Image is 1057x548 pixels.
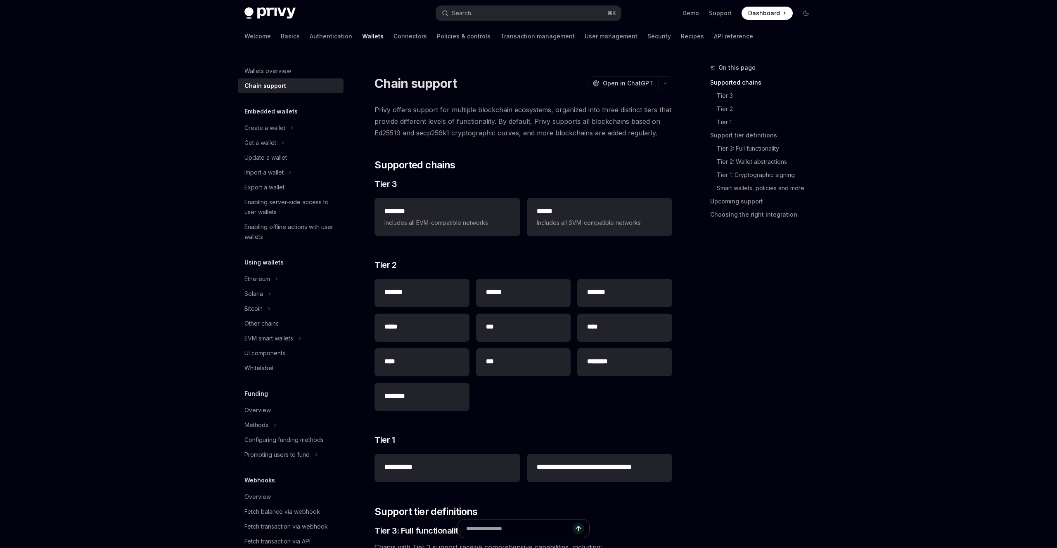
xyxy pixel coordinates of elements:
[238,195,344,220] a: Enabling server-side access to user wallets
[238,180,344,195] a: Export a wallet
[710,142,819,155] a: Tier 3: Full functionality
[244,197,339,217] div: Enabling server-side access to user wallets
[607,10,616,17] span: ⌘ K
[718,63,756,73] span: On this page
[588,76,658,90] button: Open in ChatGPT
[238,489,344,504] a: Overview
[244,420,268,430] div: Methods
[437,26,491,46] a: Policies & controls
[710,76,819,89] a: Supported chains
[647,26,671,46] a: Security
[244,123,285,133] div: Create a wallet
[374,259,396,271] span: Tier 2
[436,6,621,21] button: Search...⌘K
[238,286,344,301] button: Solana
[238,78,344,93] a: Chain support
[244,536,310,546] div: Fetch transaction via API
[374,158,455,172] span: Supported chains
[244,289,263,299] div: Solana
[238,361,344,376] a: Whitelabel
[238,418,344,432] button: Methods
[537,218,662,228] span: Includes all SVM-compatible networks
[238,135,344,150] button: Get a wallet
[244,7,296,19] img: dark logo
[709,9,732,17] a: Support
[710,89,819,102] a: Tier 3
[710,116,819,129] a: Tier 1
[238,120,344,135] button: Create a wallet
[362,26,384,46] a: Wallets
[244,319,279,328] div: Other chains
[244,450,310,460] div: Prompting users to fund
[710,155,819,168] a: Tier 2: Wallet abstractions
[238,504,344,519] a: Fetch balance via webhook
[452,8,475,18] div: Search...
[710,129,819,142] a: Support tier definitions
[238,301,344,316] button: Bitcoin
[573,523,584,534] button: Send message
[244,168,284,177] div: Import a wallet
[310,26,352,46] a: Authentication
[238,316,344,331] a: Other chains
[238,165,344,180] button: Import a wallet
[244,274,270,284] div: Ethereum
[238,519,344,534] a: Fetch transaction via webhook
[710,182,819,195] a: Smart wallets, policies and more
[710,102,819,116] a: Tier 2
[244,81,286,91] div: Chain support
[374,434,395,446] span: Tier 1
[244,257,284,267] h5: Using wallets
[710,195,819,208] a: Upcoming support
[238,64,344,78] a: Wallets overview
[244,106,298,116] h5: Embedded wallets
[238,220,344,244] a: Enabling offline actions with user wallets
[244,182,284,192] div: Export a wallet
[238,331,344,346] button: EVM smart wallets
[238,272,344,286] button: Ethereum
[244,348,285,358] div: UI components
[244,66,291,76] div: Wallets overview
[742,7,793,20] a: Dashboard
[244,492,271,502] div: Overview
[500,26,575,46] a: Transaction management
[710,168,819,182] a: Tier 1: Cryptographic signing
[374,76,457,91] h1: Chain support
[585,26,638,46] a: User management
[244,435,324,445] div: Configuring funding methods
[244,522,328,531] div: Fetch transaction via webhook
[748,9,780,17] span: Dashboard
[244,507,320,517] div: Fetch balance via webhook
[374,198,520,236] a: **** ***Includes all EVM-compatible networks
[683,9,699,17] a: Demo
[238,403,344,418] a: Overview
[244,363,273,373] div: Whitelabel
[244,222,339,242] div: Enabling offline actions with user wallets
[238,447,344,462] button: Prompting users to fund
[374,104,672,139] span: Privy offers support for multiple blockchain ecosystems, organized into three distinct tiers that...
[281,26,300,46] a: Basics
[238,150,344,165] a: Update a wallet
[244,26,271,46] a: Welcome
[238,346,344,361] a: UI components
[244,304,263,314] div: Bitcoin
[238,432,344,447] a: Configuring funding methods
[384,218,510,228] span: Includes all EVM-compatible networks
[714,26,753,46] a: API reference
[244,153,287,163] div: Update a wallet
[466,520,573,538] input: Ask a question...
[374,505,478,518] span: Support tier definitions
[710,208,819,221] a: Choosing the right integration
[244,405,271,415] div: Overview
[527,198,672,236] a: **** *Includes all SVM-compatible networks
[603,79,653,87] span: Open in ChatGPT
[244,389,268,399] h5: Funding
[244,333,293,343] div: EVM smart wallets
[393,26,427,46] a: Connectors
[244,475,275,485] h5: Webhooks
[244,138,276,148] div: Get a wallet
[681,26,704,46] a: Recipes
[799,7,813,20] button: Toggle dark mode
[374,178,397,190] span: Tier 3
